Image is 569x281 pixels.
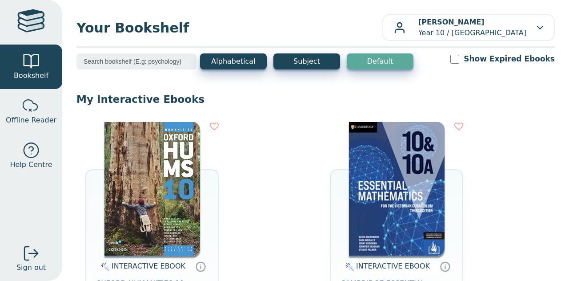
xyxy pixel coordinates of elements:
[10,159,52,170] span: Help Centre
[6,115,56,126] span: Offline Reader
[200,53,267,69] button: Alphabetical
[98,261,109,272] img: interactive.svg
[76,18,382,38] span: Your Bookshelf
[76,53,196,69] input: Search bookshelf (E.g: psychology)
[273,53,340,69] button: Subject
[464,53,555,65] label: Show Expired Ebooks
[195,261,206,272] a: Interactive eBooks are accessed online via the publisher’s portal. They contain interactive resou...
[112,262,185,270] span: INTERACTIVE EBOOK
[356,262,430,270] span: INTERACTIVE EBOOK
[104,122,200,256] img: 41e833a2-7fb3-eb11-a9a3-0272d098c78b.jpg
[382,14,555,41] button: [PERSON_NAME]Year 10 / [GEOGRAPHIC_DATA]
[14,70,48,81] span: Bookshelf
[418,18,485,26] b: [PERSON_NAME]
[347,53,413,69] button: Default
[349,122,445,256] img: 95d2d3ff-45e3-4692-8648-70e4d15c5b3e.png
[418,17,526,38] p: Year 10 / [GEOGRAPHIC_DATA]
[76,93,555,106] p: My Interactive Ebooks
[440,261,450,272] a: Interactive eBooks are accessed online via the publisher’s portal. They contain interactive resou...
[343,261,354,272] img: interactive.svg
[16,262,46,273] span: Sign out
